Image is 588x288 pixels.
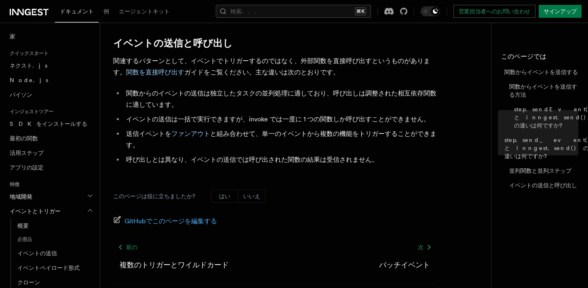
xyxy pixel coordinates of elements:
[501,53,546,60] font: このページでは
[10,193,32,200] font: 地域開発
[126,130,436,149] font: と組み合わせて、単一のイベントから複数の機能をトリガーすることができます。
[506,178,578,193] a: イベントの送信と呼び出し
[511,102,578,133] a: step.sendEvent() と inngest.send() の違いは何ですか?
[126,130,171,138] font: 送信イベントを
[6,160,95,175] a: アプリの設定
[10,150,44,156] font: 活用ステップ
[126,68,184,76] a: 関数を直接呼び出す
[6,73,95,87] a: Node.js
[216,5,371,18] button: 検索...⌘K
[509,167,571,174] font: 並列関数と並列ステップ
[14,218,95,233] a: 概要
[421,6,440,16] button: ダークモードを切り替える
[113,57,430,76] font: 関連するパターンとして、イベントでトリガーするのではなく、外部関数を直接呼び出すというものがあります。
[6,58,95,73] a: ネクスト.js
[506,79,578,102] a: 関数からイベントを送信する方法
[10,208,61,214] font: イベントとトリガー
[114,2,175,22] a: エージェントキット
[243,193,260,199] font: いいえ
[119,8,170,15] font: エージェントキット
[171,130,210,138] a: ファンアウト
[10,62,47,69] font: ネクスト.js
[355,7,366,15] kbd: ⌘K
[14,246,95,260] a: イベントの送信
[126,89,436,108] font: 関数からのイベントの送信は独立したタスクの並列処理に適しており、呼び出しは調整された相互依存関数に適しています。
[113,38,233,49] a: イベントの送信と呼び出し
[6,189,95,204] button: 地域開発
[17,237,32,242] font: 必需品
[6,146,95,160] a: 活用ステップ
[219,193,230,199] font: はい
[418,244,424,250] font: 次
[10,33,15,40] font: 家
[184,68,339,76] font: ガイドをご覧ください。主な違いは次のとおりです。
[126,115,430,123] font: イベントの送信は一括で実行できますが、invoke では一度に 1 つの関数しか呼び出すことができません。
[60,8,94,15] font: ドキュメント
[544,8,577,15] font: サインアップ
[6,29,95,44] a: 家
[379,260,430,269] font: バッチイベント
[55,2,99,23] a: ドキュメント
[6,87,95,102] a: パイソン
[230,8,261,15] font: 検索...
[6,204,95,218] button: イベントとトリガー
[126,156,378,163] font: 呼び出しとは異なり、イベントの送信では呼び出された関数の結果は受信されません。
[501,65,578,79] a: 関数からイベントを送信する
[103,8,109,15] font: 例
[211,190,238,202] button: はい
[6,116,95,131] a: SDKをインストールする
[413,240,436,254] a: 次
[504,69,578,75] font: 関数からイベントを送信する
[459,8,530,15] font: 営業担当者へのお問い合わせ
[10,164,44,171] font: アプリの設定
[113,37,233,49] font: イベントの送信と呼び出し
[120,260,229,269] font: 複数のトリガーとワイルドカード
[113,240,142,254] a: 前の
[506,163,578,178] a: 並列関数と並列ステップ
[509,182,577,188] font: イベントの送信と呼び出し
[10,91,32,98] font: パイソン
[14,260,95,275] a: イベントペイロード形式
[6,131,95,146] a: 最初の関数
[10,182,19,187] font: 特徴
[238,190,265,202] button: いいえ
[453,5,535,18] a: 営業担当者へのお問い合わせ
[124,217,217,225] font: GitHubでこのページを編集する
[113,216,217,227] a: GitHubでこのページを編集する
[10,121,87,127] font: SDKをインストールする
[10,109,53,114] font: インジェストツアー
[17,279,40,286] font: クローン
[10,135,38,142] font: 最初の関数
[539,5,582,18] a: サインアップ
[113,193,201,199] font: このページは役に立ちましたか?
[501,133,578,163] a: step.send_event() と inngest.send() の違いは何ですか?
[509,83,577,98] font: 関数からイベントを送信する方法
[99,2,114,22] a: 例
[126,244,137,250] font: 前の
[17,222,29,229] font: 概要
[10,51,48,56] font: クイックスタート
[10,77,48,83] font: Node.js
[17,250,57,256] font: イベントの送信
[17,265,80,271] font: イベントペイロード形式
